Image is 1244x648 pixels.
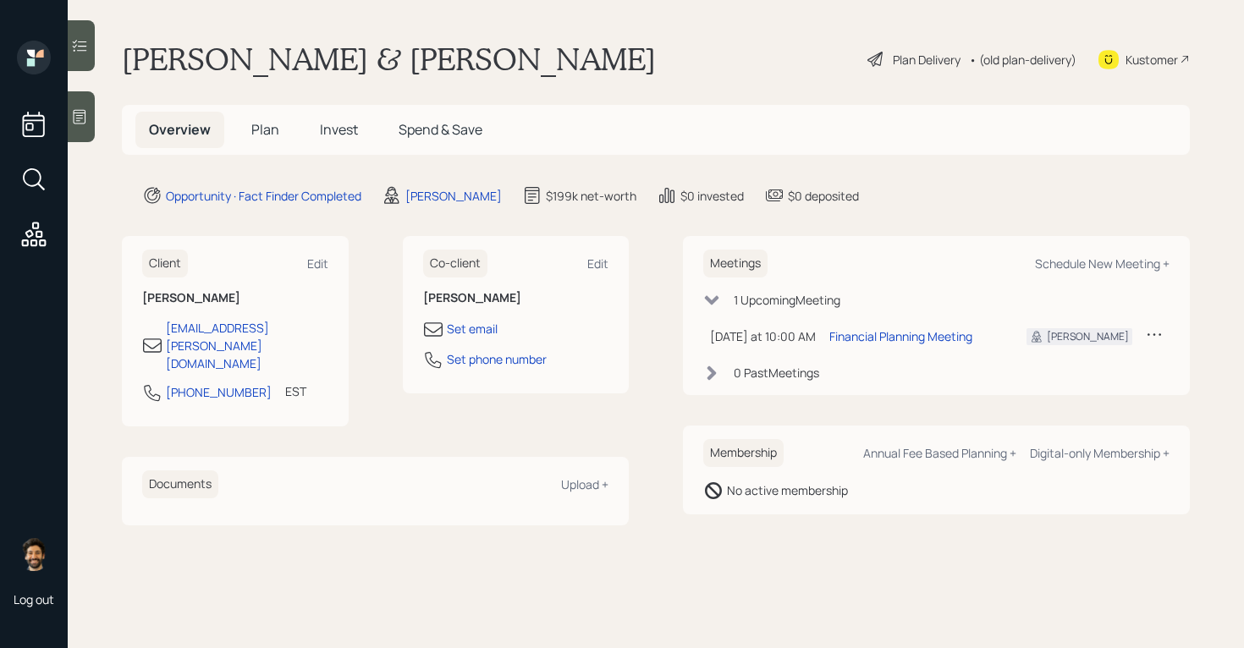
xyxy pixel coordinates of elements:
[149,120,211,139] span: Overview
[710,327,816,345] div: [DATE] at 10:00 AM
[680,187,744,205] div: $0 invested
[734,291,840,309] div: 1 Upcoming Meeting
[285,382,306,400] div: EST
[142,250,188,277] h6: Client
[405,187,502,205] div: [PERSON_NAME]
[320,120,358,139] span: Invest
[142,470,218,498] h6: Documents
[399,120,482,139] span: Spend & Save
[703,250,768,277] h6: Meetings
[561,476,608,492] div: Upload +
[423,291,609,305] h6: [PERSON_NAME]
[166,319,328,372] div: [EMAIL_ADDRESS][PERSON_NAME][DOMAIN_NAME]
[423,250,487,277] h6: Co-client
[1035,255,1170,272] div: Schedule New Meeting +
[14,591,54,607] div: Log out
[307,255,328,272] div: Edit
[727,481,848,499] div: No active membership
[829,327,972,345] div: Financial Planning Meeting
[17,537,51,571] img: eric-schwartz-headshot.png
[1126,51,1178,69] div: Kustomer
[969,51,1076,69] div: • (old plan-delivery)
[1047,329,1129,344] div: [PERSON_NAME]
[734,364,819,382] div: 0 Past Meeting s
[166,383,272,401] div: [PHONE_NUMBER]
[1030,445,1170,461] div: Digital-only Membership +
[447,350,547,368] div: Set phone number
[863,445,1016,461] div: Annual Fee Based Planning +
[447,320,498,338] div: Set email
[142,291,328,305] h6: [PERSON_NAME]
[166,187,361,205] div: Opportunity · Fact Finder Completed
[703,439,784,467] h6: Membership
[122,41,656,78] h1: [PERSON_NAME] & [PERSON_NAME]
[893,51,961,69] div: Plan Delivery
[587,255,608,272] div: Edit
[788,187,859,205] div: $0 deposited
[251,120,279,139] span: Plan
[546,187,636,205] div: $199k net-worth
